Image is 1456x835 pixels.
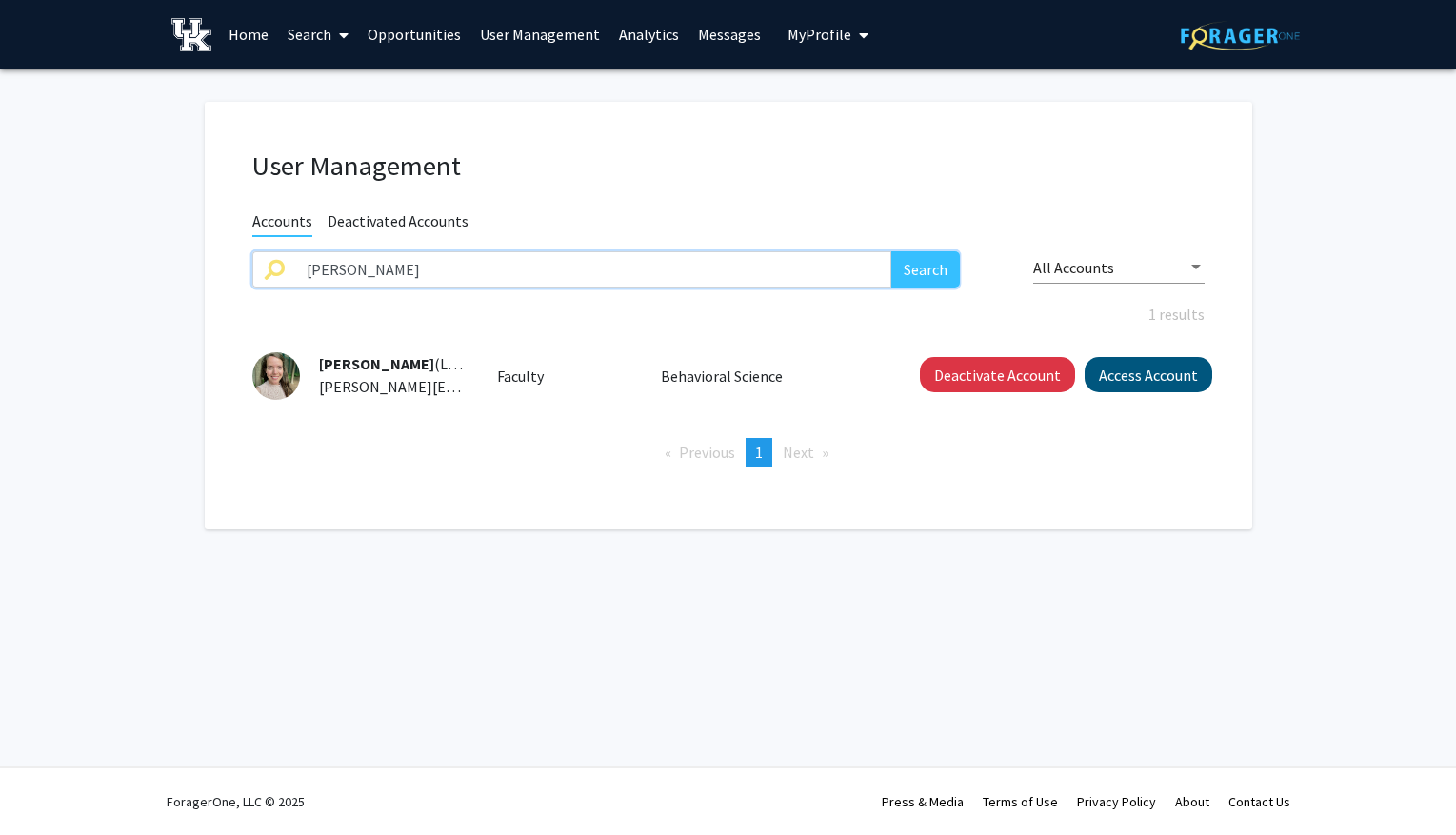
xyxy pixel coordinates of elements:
[319,354,434,373] span: [PERSON_NAME]
[167,768,305,835] div: ForagerOne, LLC © 2025
[788,25,851,44] span: My Profile
[609,1,688,68] a: Analytics
[319,354,497,373] span: (LRSI224)
[882,793,964,810] a: Press & Media
[171,18,212,51] img: University of Kentucky Logo
[278,1,358,68] a: Search
[1077,793,1156,810] a: Privacy Policy
[983,793,1058,810] a: Terms of Use
[1175,793,1209,810] a: About
[661,365,878,388] p: Behavioral Science
[470,1,609,68] a: User Management
[252,352,300,400] img: Profile Picture
[891,251,960,288] button: Search
[238,303,1219,326] div: 1 results
[295,251,892,288] input: Search name, email, or institution ID to access an account and make admin changes.
[252,149,1205,183] h1: User Management
[358,1,470,68] a: Opportunities
[252,211,312,237] span: Accounts
[688,1,770,68] a: Messages
[783,443,814,462] span: Next
[219,1,278,68] a: Home
[679,443,735,462] span: Previous
[1181,21,1300,50] img: ForagerOne Logo
[1228,793,1290,810] a: Contact Us
[14,749,81,821] iframe: Chat
[328,211,469,235] span: Deactivated Accounts
[252,438,1205,467] ul: Pagination
[755,443,763,462] span: 1
[319,377,778,396] span: [PERSON_NAME][EMAIL_ADDRESS][PERSON_NAME][DOMAIN_NAME]
[483,365,647,388] div: Faculty
[920,357,1075,392] button: Deactivate Account
[1085,357,1212,392] button: Access Account
[1033,258,1114,277] span: All Accounts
